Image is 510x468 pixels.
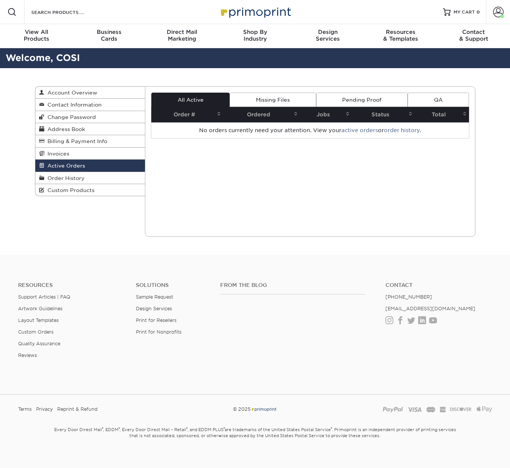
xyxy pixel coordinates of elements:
[220,282,365,288] h4: From the Blog
[18,282,125,288] h4: Resources
[364,29,437,42] div: & Templates
[454,9,475,15] span: MY CART
[18,294,70,300] a: Support Articles | FAQ
[44,138,107,144] span: Billing & Payment Info
[437,29,510,42] div: & Support
[174,404,336,415] div: © 2025
[35,87,145,99] a: Account Overview
[186,427,187,430] sup: ®
[18,404,32,415] a: Terms
[35,123,145,135] a: Address Book
[102,427,103,430] sup: ®
[291,29,364,35] span: Design
[18,329,53,335] a: Custom Orders
[44,126,85,132] span: Address Book
[437,29,510,35] span: Contact
[316,93,408,107] a: Pending Proof
[35,148,145,160] a: Invoices
[364,29,437,35] span: Resources
[36,404,53,415] a: Privacy
[44,114,96,120] span: Change Password
[44,151,69,157] span: Invoices
[73,24,146,48] a: BusinessCards
[44,187,94,193] span: Custom Products
[385,294,432,300] a: [PHONE_NUMBER]
[291,29,364,42] div: Services
[146,24,219,48] a: Direct MailMarketing
[151,93,230,107] a: All Active
[251,406,277,412] img: Primoprint
[57,404,97,415] a: Reprint & Refund
[415,107,469,122] th: Total
[300,107,352,122] th: Jobs
[136,306,172,311] a: Design Services
[291,24,364,48] a: DesignServices
[44,102,102,108] span: Contact Information
[341,127,378,133] a: active orders
[30,8,104,17] input: SEARCH PRODUCTS.....
[218,4,293,20] img: Primoprint
[136,329,181,335] a: Print for Nonprofits
[385,282,492,288] a: Contact
[136,317,177,323] a: Print for Resellers
[136,294,173,300] a: Sample Request
[146,29,219,35] span: Direct Mail
[44,90,97,96] span: Account Overview
[35,184,145,196] a: Custom Products
[18,306,62,311] a: Artwork Guidelines
[364,24,437,48] a: Resources& Templates
[219,29,292,35] span: Shop By
[408,93,469,107] a: QA
[384,127,420,133] a: order history
[18,341,60,346] a: Quality Assurance
[477,9,480,15] span: 0
[73,29,146,35] span: Business
[44,175,85,181] span: Order History
[136,282,209,288] h4: Solutions
[18,317,59,323] a: Layout Templates
[223,107,300,122] th: Ordered
[146,29,219,42] div: Marketing
[151,122,469,138] td: No orders currently need your attention. View your or .
[230,93,316,107] a: Missing Files
[224,427,225,430] sup: ®
[35,111,145,123] a: Change Password
[331,427,332,430] sup: ®
[35,424,475,457] small: Every Door Direct Mail , EDDM , Every Door Direct Mail – Retail , and EDDM PLUS are trademarks of...
[219,29,292,42] div: Industry
[73,29,146,42] div: Cards
[219,24,292,48] a: Shop ByIndustry
[119,427,120,430] sup: ®
[151,107,223,122] th: Order #
[437,24,510,48] a: Contact& Support
[35,135,145,147] a: Billing & Payment Info
[44,163,85,169] span: Active Orders
[385,306,475,311] a: [EMAIL_ADDRESS][DOMAIN_NAME]
[352,107,415,122] th: Status
[35,172,145,184] a: Order History
[35,99,145,111] a: Contact Information
[35,160,145,172] a: Active Orders
[18,352,37,358] a: Reviews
